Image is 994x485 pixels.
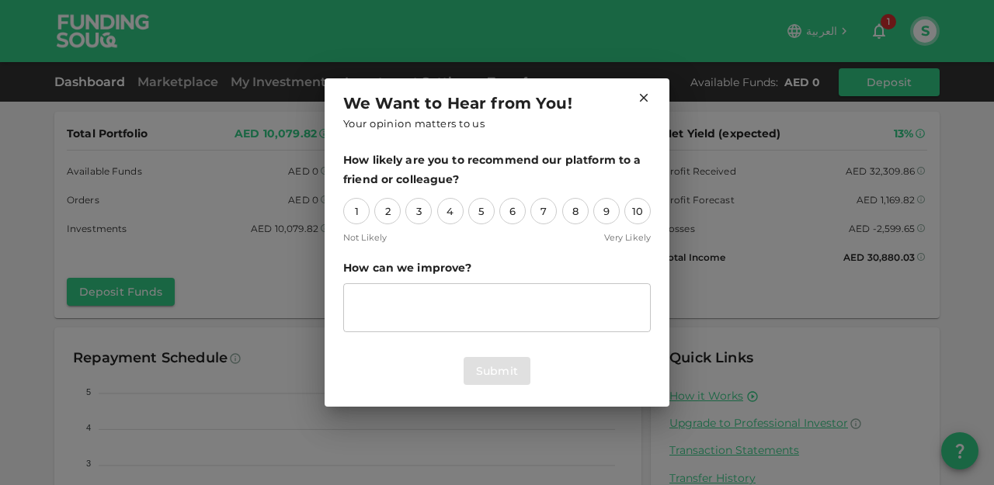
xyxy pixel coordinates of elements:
span: Very Likely [604,230,651,245]
span: We Want to Hear from You! [343,91,572,116]
div: 7 [530,198,557,224]
div: 9 [593,198,620,224]
span: Not Likely [343,230,387,245]
div: 1 [343,198,370,224]
div: 2 [374,198,401,224]
div: 6 [499,198,526,224]
span: How likely are you to recommend our platform to a friend or colleague? [343,151,651,189]
textarea: suggestion [354,290,640,326]
div: 5 [468,198,495,224]
span: Your opinion matters to us [343,116,485,133]
div: 10 [624,198,651,224]
div: 8 [562,198,589,224]
div: suggestion [343,283,651,332]
span: How can we improve? [343,258,651,278]
div: 4 [437,198,464,224]
div: 3 [405,198,432,224]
